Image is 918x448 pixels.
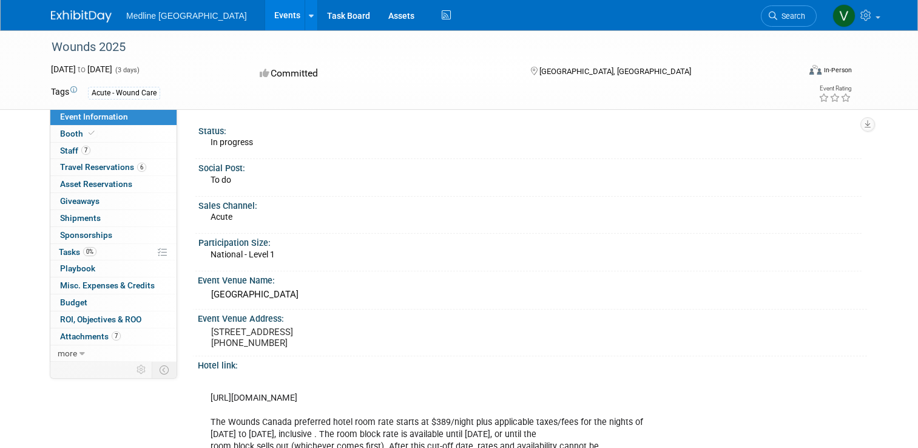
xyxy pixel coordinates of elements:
[112,331,121,341] span: 7
[60,162,146,172] span: Travel Reservations
[76,64,87,74] span: to
[50,109,177,125] a: Event Information
[50,328,177,345] a: Attachments7
[50,244,177,260] a: Tasks0%
[60,179,132,189] span: Asset Reservations
[47,36,784,58] div: Wounds 2025
[50,210,177,226] a: Shipments
[83,247,96,256] span: 0%
[60,314,141,324] span: ROI, Objectives & ROO
[50,126,177,142] a: Booth
[207,285,858,304] div: [GEOGRAPHIC_DATA]
[211,137,253,147] span: In progress
[211,327,464,348] pre: [STREET_ADDRESS] [PHONE_NUMBER]
[60,263,95,273] span: Playbook
[126,11,247,21] span: Medline [GEOGRAPHIC_DATA]
[89,130,95,137] i: Booth reservation complete
[51,10,112,22] img: ExhibitDay
[198,356,867,372] div: Hotel link:
[137,163,146,172] span: 6
[211,175,231,185] span: To do
[60,213,101,223] span: Shipments
[832,4,856,27] img: Vahid Mohammadi
[734,63,852,81] div: Event Format
[60,112,128,121] span: Event Information
[211,212,232,222] span: Acute
[256,63,511,84] div: Committed
[60,331,121,341] span: Attachments
[60,129,97,138] span: Booth
[60,230,112,240] span: Sponsorships
[823,66,852,75] div: In-Person
[818,86,851,92] div: Event Rating
[114,66,140,74] span: (3 days)
[50,193,177,209] a: Giveaways
[50,176,177,192] a: Asset Reservations
[51,86,77,100] td: Tags
[198,159,862,174] div: Social Post:
[809,65,822,75] img: Format-Inperson.png
[60,297,87,307] span: Budget
[198,197,862,212] div: Sales Channel:
[539,67,691,76] span: [GEOGRAPHIC_DATA], [GEOGRAPHIC_DATA]
[50,260,177,277] a: Playbook
[198,122,862,137] div: Status:
[152,362,177,378] td: Toggle Event Tabs
[198,234,862,249] div: Participation Size:
[59,247,96,257] span: Tasks
[50,294,177,311] a: Budget
[50,159,177,175] a: Travel Reservations6
[198,310,867,325] div: Event Venue Address:
[50,345,177,362] a: more
[777,12,805,21] span: Search
[60,280,155,290] span: Misc. Expenses & Credits
[88,87,160,100] div: Acute - Wound Care
[60,146,90,155] span: Staff
[198,271,867,287] div: Event Venue Name:
[50,277,177,294] a: Misc. Expenses & Credits
[50,227,177,243] a: Sponsorships
[211,249,275,259] span: National - Level 1
[58,348,77,358] span: more
[60,196,100,206] span: Giveaways
[131,362,152,378] td: Personalize Event Tab Strip
[761,5,817,27] a: Search
[50,311,177,328] a: ROI, Objectives & ROO
[81,146,90,155] span: 7
[51,64,112,74] span: [DATE] [DATE]
[50,143,177,159] a: Staff7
